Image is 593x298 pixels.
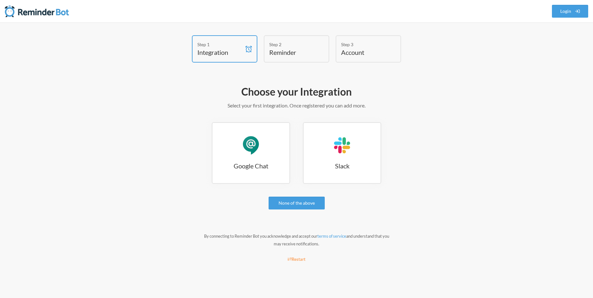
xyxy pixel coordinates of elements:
[341,48,386,57] h4: Account
[269,41,314,48] div: Step 2
[197,41,242,48] div: Step 1
[288,257,305,262] small: Restart
[5,5,69,18] img: Reminder Bot
[204,234,389,246] small: By connecting to Reminder Bot you acknowledge and accept our and understand that you may receive ...
[304,161,381,170] h3: Slack
[269,197,325,209] a: None of the above
[317,234,346,239] a: terms of service
[341,41,386,48] div: Step 3
[552,5,589,18] a: Login
[197,48,242,57] h4: Integration
[110,102,483,109] p: Select your first integration. Once registered you can add more.
[269,48,314,57] h4: Reminder
[110,85,483,98] h2: Choose your Integration
[212,161,289,170] h3: Google Chat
